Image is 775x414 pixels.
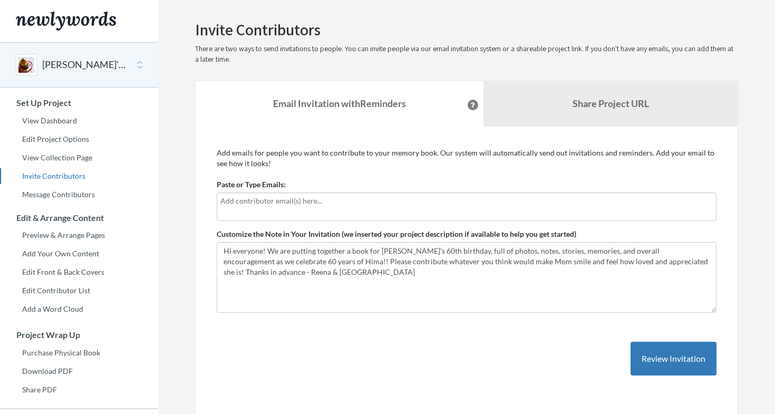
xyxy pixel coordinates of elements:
[217,229,576,239] label: Customize the Note in Your Invitation (we inserted your project description if available to help ...
[631,342,716,376] button: Review Invitation
[217,179,286,190] label: Paste or Type Emails:
[16,12,116,31] img: Newlywords logo
[217,242,716,313] textarea: Hi everyone! We are putting together a book for [PERSON_NAME]'s 60th birthday, full of photos, no...
[220,195,713,207] input: Add contributor email(s) here...
[1,330,158,340] h3: Project Wrap Up
[195,44,738,65] p: There are two ways to send invitations to people. You can invite people via our email invitation ...
[195,21,738,38] h2: Invite Contributors
[42,58,128,72] button: [PERSON_NAME]'s 60th Birthday
[217,148,716,169] p: Add emails for people you want to contribute to your memory book. Our system will automatically s...
[573,98,649,109] b: Share Project URL
[273,98,406,109] strong: Email Invitation with Reminders
[1,98,158,108] h3: Set Up Project
[1,213,158,223] h3: Edit & Arrange Content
